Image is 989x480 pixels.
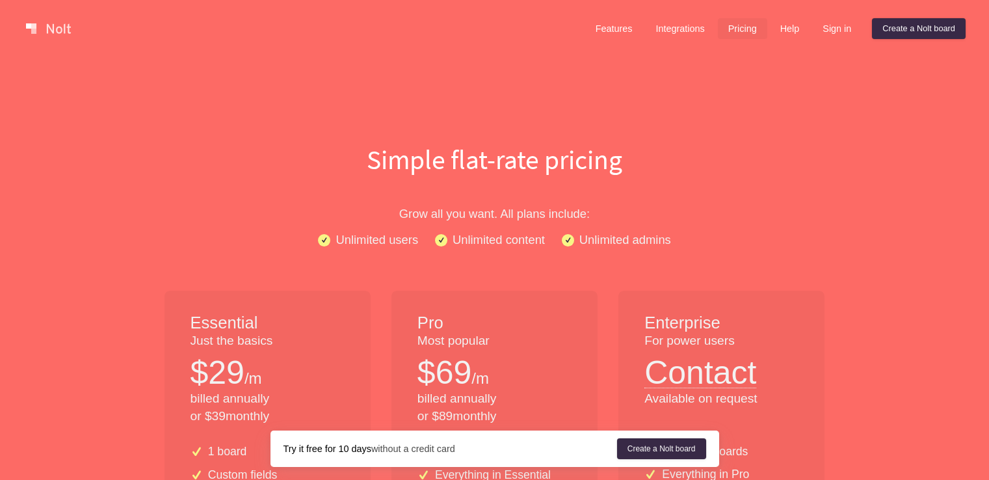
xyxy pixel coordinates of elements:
[191,332,345,350] p: Just the basics
[336,230,418,249] p: Unlimited users
[644,350,756,388] button: Contact
[417,350,471,395] p: $ 69
[585,18,643,39] a: Features
[644,390,798,408] p: Available on request
[417,332,572,350] p: Most popular
[417,312,572,335] h1: Pro
[284,444,371,454] strong: Try it free for 10 days
[453,230,545,249] p: Unlimited content
[770,18,810,39] a: Help
[471,367,489,390] p: /m
[617,438,706,459] a: Create a Nolt board
[579,230,671,249] p: Unlimited admins
[644,312,798,335] h1: Enterprise
[284,442,617,455] div: without a credit card
[191,390,345,425] p: billed annually or $ 39 monthly
[718,18,767,39] a: Pricing
[645,18,715,39] a: Integrations
[812,18,862,39] a: Sign in
[191,312,345,335] h1: Essential
[644,332,798,350] p: For power users
[79,140,911,178] h1: Simple flat-rate pricing
[417,390,572,425] p: billed annually or $ 89 monthly
[191,350,244,395] p: $ 29
[872,18,966,39] a: Create a Nolt board
[79,204,911,223] p: Grow all you want. All plans include:
[244,367,262,390] p: /m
